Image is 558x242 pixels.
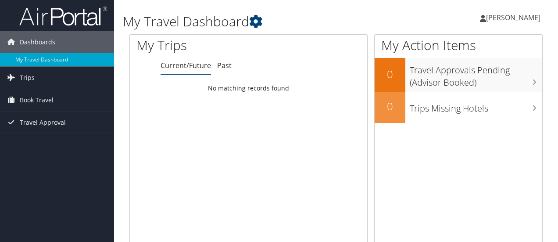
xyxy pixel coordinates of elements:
h1: My Travel Dashboard [123,12,407,31]
a: Current/Future [161,61,211,70]
td: No matching records found [130,80,367,96]
a: Past [217,61,232,70]
h2: 0 [375,99,405,114]
span: Travel Approval [20,112,66,134]
a: [PERSON_NAME] [480,4,549,31]
span: Book Travel [20,89,54,111]
h3: Travel Approvals Pending (Advisor Booked) [410,60,542,89]
img: airportal-logo.png [19,6,107,26]
span: Trips [20,67,35,89]
a: 0Travel Approvals Pending (Advisor Booked) [375,58,542,92]
a: 0Trips Missing Hotels [375,92,542,123]
h1: My Action Items [375,36,542,54]
span: [PERSON_NAME] [486,13,540,22]
h2: 0 [375,67,405,82]
h3: Trips Missing Hotels [410,98,542,115]
h1: My Trips [136,36,262,54]
span: Dashboards [20,31,55,53]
